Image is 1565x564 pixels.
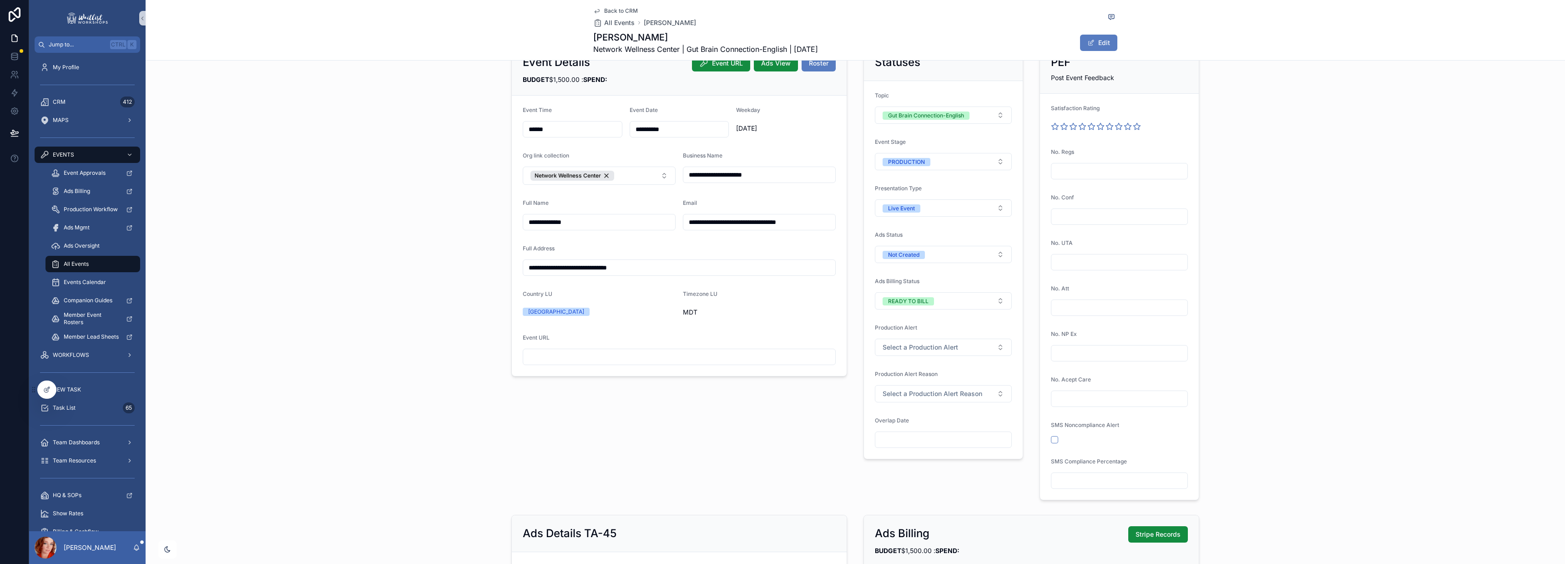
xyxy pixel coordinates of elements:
[875,292,1012,310] button: Select Button
[888,251,919,259] div: Not Created
[35,94,140,110] a: CRM412
[110,40,126,49] span: Ctrl
[1051,458,1127,465] span: SMS Compliance Percentage
[583,76,607,83] strong: SPEND:
[523,55,590,70] h2: Event Details
[523,167,676,185] button: Select Button
[604,18,635,27] span: All Events
[530,171,614,181] button: Unselect 114
[53,492,81,499] span: HQ & SOPs
[1051,376,1091,383] span: No. Acept Care
[64,279,106,286] span: Events Calendar
[875,417,909,424] span: Overlap Date
[35,400,140,416] a: Task List65
[761,59,791,68] span: Ads View
[53,98,66,106] span: CRM
[875,138,906,145] span: Event Stage
[802,55,836,71] button: Roster
[128,41,136,48] span: K
[53,404,76,412] span: Task List
[523,76,607,83] span: $1,500.00 :
[875,185,922,192] span: Presentation Type
[1051,330,1077,337] span: No. NP Ex
[35,59,140,76] a: My Profile
[1080,35,1117,51] button: Edit
[630,107,658,113] span: Event Date
[35,147,140,163] a: EVENTS
[523,526,616,541] h2: Ads Details TA-45
[45,165,140,181] a: Event Approvals
[35,347,140,363] a: WORKFLOWS
[875,339,1012,356] button: Select Button
[53,151,74,158] span: EVENTS
[875,526,929,541] h2: Ads Billing
[888,112,964,120] div: Gut Brain Connection-English
[35,36,140,53] button: Jump to...CtrlK
[53,386,81,393] span: NEW TASK
[35,112,140,128] a: MAPS
[888,158,925,166] div: PRODUCTION
[875,371,938,377] span: Production Alert Reason
[66,11,109,25] img: App logo
[35,452,140,469] a: Team Resources
[736,107,760,113] span: Weekday
[883,343,958,352] span: Select a Production Alert
[875,547,901,554] strong: BUDGET
[64,311,119,326] span: Member Event Rosters
[64,297,112,304] span: Companion Guides
[53,117,69,124] span: MAPS
[53,457,96,464] span: Team Resources
[883,389,982,398] span: Select a Production Alert Reason
[875,547,959,554] span: $1,500.00 :
[523,290,552,297] span: Country LU
[45,310,140,327] a: Member Event Rosters
[593,7,638,15] a: Back to CRM
[49,41,106,48] span: Jump to...
[45,238,140,254] a: Ads Oversight
[53,528,99,535] span: Billing & Cashflow
[523,245,555,252] span: Full Address
[712,59,743,68] span: Event URL
[35,487,140,503] a: HQ & SOPs
[1051,285,1069,292] span: No. Att
[1136,530,1181,539] span: Stripe Records
[528,308,584,316] div: [GEOGRAPHIC_DATA]
[523,334,550,341] span: Event URL
[593,31,818,44] h1: [PERSON_NAME]
[888,297,929,305] div: READY TO BILL
[45,183,140,199] a: Ads Billing
[1051,148,1074,155] span: No. Regs
[64,242,100,249] span: Ads Oversight
[45,329,140,345] a: Member Lead Sheets
[523,199,549,206] span: Full Name
[64,169,106,177] span: Event Approvals
[35,381,140,398] a: NEW TASK
[683,308,836,317] span: MDT
[875,107,1012,124] button: Select Button
[875,278,919,285] span: Ads Billing Status
[736,124,836,133] span: [DATE]
[593,18,635,27] a: All Events
[875,153,1012,170] button: Select Button
[935,547,959,554] strong: SPEND:
[875,385,1012,402] button: Select Button
[64,188,90,195] span: Ads Billing
[35,523,140,540] a: Billing & Cashflow
[683,290,717,297] span: Timezone LU
[45,274,140,290] a: Events Calendar
[45,201,140,218] a: Production Workflow
[683,152,722,159] span: Business Name
[53,64,79,71] span: My Profile
[875,92,889,99] span: Topic
[64,224,90,231] span: Ads Mgmt
[45,219,140,236] a: Ads Mgmt
[692,55,750,71] button: Event URL
[875,324,917,331] span: Production Alert
[875,246,1012,263] button: Select Button
[1051,194,1074,201] span: No. Conf
[1051,239,1073,246] span: No. UTA
[1051,55,1070,70] h2: PEF
[53,510,83,517] span: Show Rates
[754,55,798,71] button: Ads View
[888,204,915,213] div: Live Event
